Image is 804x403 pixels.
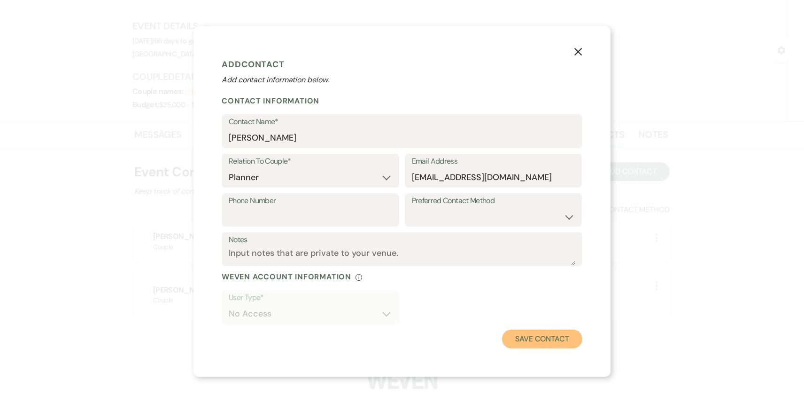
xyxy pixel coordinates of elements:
label: Email Address [412,155,575,168]
label: Relation To Couple* [229,155,392,168]
label: User Type* [229,291,392,305]
button: Save Contact [502,330,582,348]
label: Preferred Contact Method [412,194,575,208]
div: Weven Account Information [222,272,582,282]
label: Phone Number [229,194,392,208]
input: First and Last Name [229,129,575,147]
h2: Contact Information [222,96,582,106]
p: Add contact information below. [222,74,582,86]
label: Notes [229,233,575,247]
h1: Add Contact [222,57,582,71]
label: Contact Name* [229,115,575,129]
